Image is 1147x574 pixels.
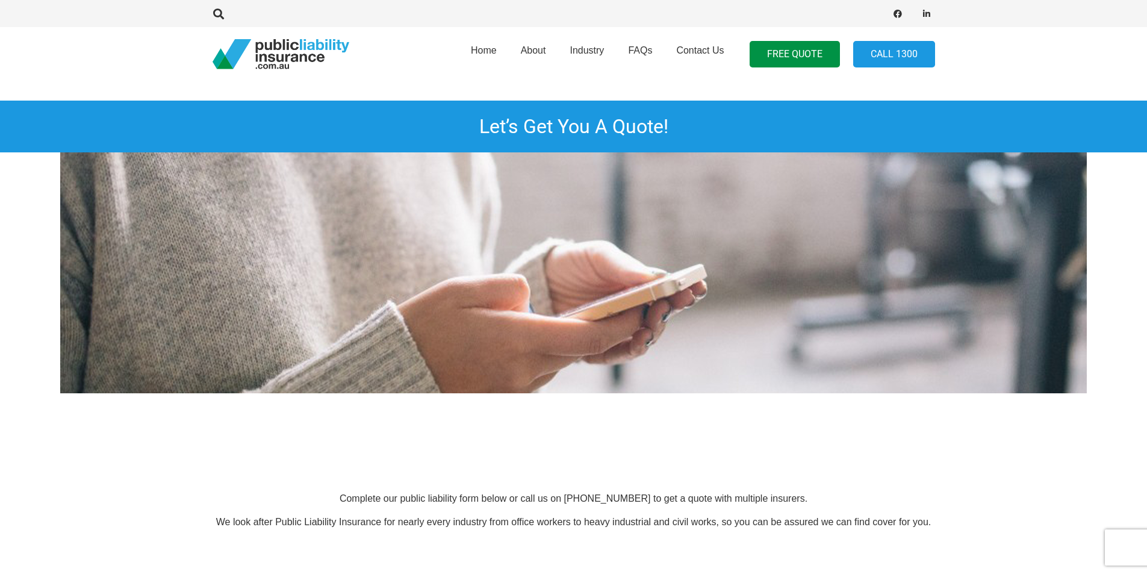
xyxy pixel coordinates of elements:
a: FAQs [616,23,664,85]
img: protecsure [783,393,843,454]
a: Facebook [889,5,906,22]
a: pli_logotransparent [213,39,349,69]
a: Contact Us [664,23,736,85]
img: aig [210,393,270,454]
a: Call 1300 [853,41,935,68]
span: Contact Us [676,45,724,55]
span: About [521,45,546,55]
a: Home [459,23,509,85]
span: Industry [570,45,604,55]
img: Vero [592,393,652,454]
img: zurich [974,393,1034,454]
a: About [509,23,558,85]
img: Public liability insurance quote [60,152,1087,393]
a: Industry [558,23,616,85]
span: Home [471,45,497,55]
p: We look after Public Liability Insurance for nearly every industry from office workers to heavy i... [213,516,935,529]
img: allianz [18,393,78,454]
p: Complete our public liability form below or call us on [PHONE_NUMBER] to get a quote with multipl... [213,492,935,505]
img: lloyds [400,393,461,454]
span: FAQs [628,45,652,55]
a: FREE QUOTE [750,41,840,68]
a: LinkedIn [918,5,935,22]
a: Search [207,8,231,19]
